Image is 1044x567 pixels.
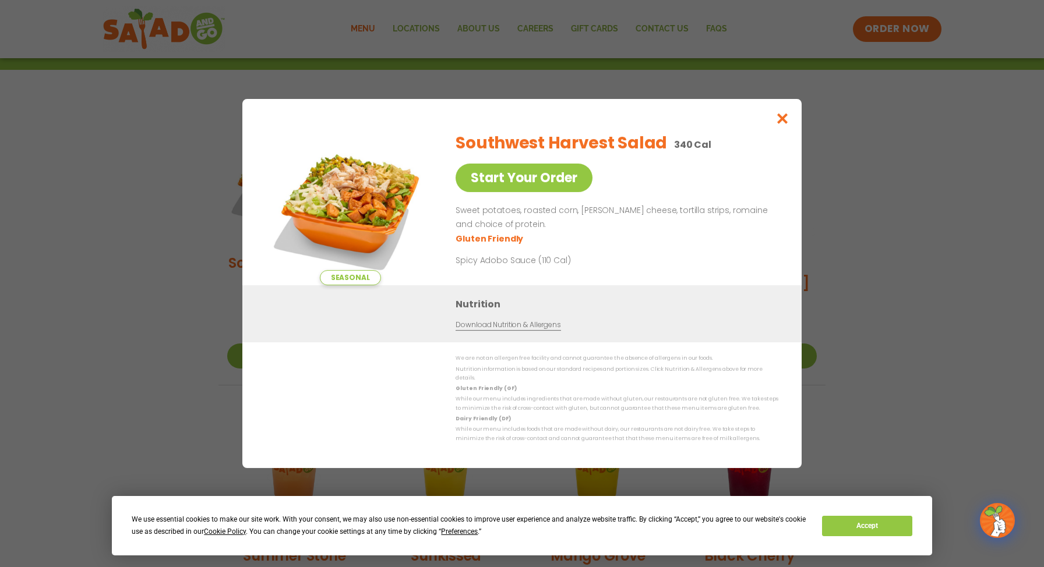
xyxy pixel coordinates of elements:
strong: Dairy Friendly (DF) [456,415,510,422]
a: Start Your Order [456,164,592,192]
button: Accept [822,516,912,536]
li: Gluten Friendly [456,233,525,245]
span: Seasonal [320,270,381,285]
p: Spicy Adobo Sauce (110 Cal) [456,254,671,267]
p: While our menu includes foods that are made without dairy, our restaurants are not dairy free. We... [456,425,778,443]
strong: Gluten Friendly (GF) [456,385,516,392]
img: wpChatIcon [981,504,1014,537]
span: Cookie Policy [204,527,246,536]
span: Preferences [441,527,478,536]
p: We are not an allergen free facility and cannot guarantee the absence of allergens in our foods. [456,354,778,363]
h2: Southwest Harvest Salad [456,131,667,155]
p: Sweet potatoes, roasted corn, [PERSON_NAME] cheese, tortilla strips, romaine and choice of protein. [456,204,774,232]
div: We use essential cookies to make our site work. With your consent, we may also use non-essential ... [132,513,808,538]
button: Close modal [764,99,802,138]
a: Download Nutrition & Allergens [456,320,560,331]
p: While our menu includes ingredients that are made without gluten, our restaurants are not gluten ... [456,395,778,413]
p: 340 Cal [674,137,711,152]
h3: Nutrition [456,297,784,311]
img: Featured product photo for Southwest Harvest Salad [269,122,432,285]
div: Cookie Consent Prompt [112,496,932,555]
p: Nutrition information is based on our standard recipes and portion sizes. Click Nutrition & Aller... [456,365,778,383]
